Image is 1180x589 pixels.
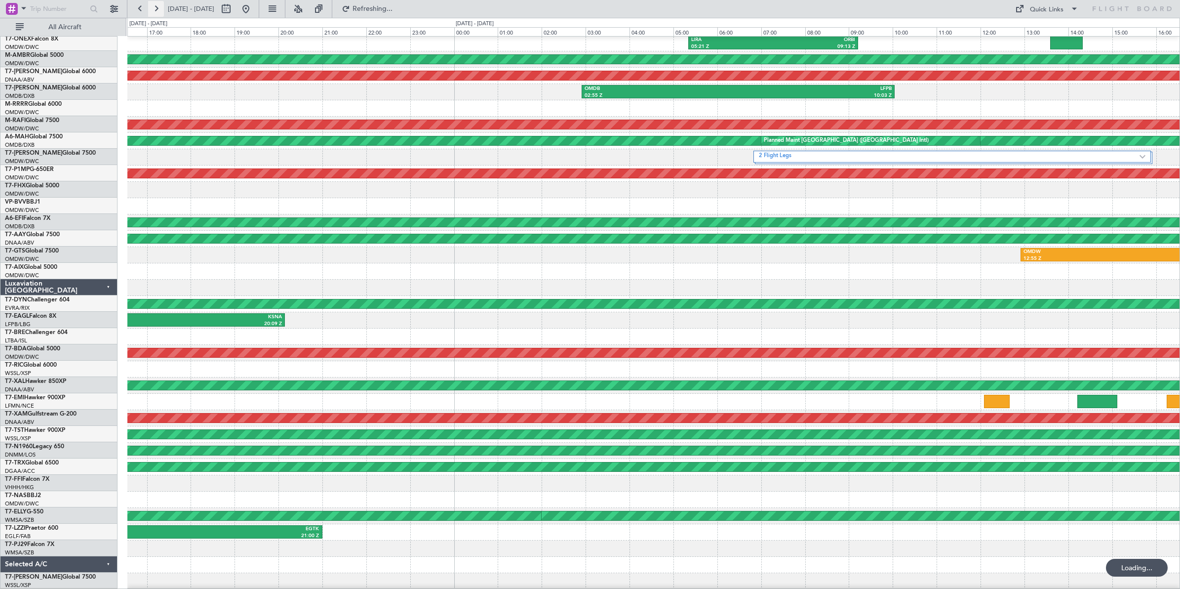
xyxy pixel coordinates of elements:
[5,215,23,221] span: A6-EFI
[5,101,62,107] a: M-RRRRGlobal 6000
[5,582,31,589] a: WSSL/XSP
[5,92,35,100] a: OMDB/DXB
[167,321,282,328] div: 20:09 Z
[1140,155,1145,159] img: arrow-gray.svg
[5,370,31,377] a: WSSL/XSP
[5,313,29,319] span: T7-EAGL
[5,248,59,254] a: T7-GTSGlobal 7500
[5,272,39,279] a: OMDW/DWC
[5,493,27,499] span: T7-NAS
[11,19,107,35] button: All Aircraft
[168,4,214,13] span: [DATE] - [DATE]
[5,542,27,547] span: T7-PJ29
[5,476,22,482] span: T7-FFI
[5,444,64,450] a: T7-N1960Legacy 650
[26,24,104,31] span: All Aircraft
[5,36,31,42] span: T7-ONEX
[5,183,59,189] a: T7-FHXGlobal 5000
[5,525,58,531] a: T7-LZZIPraetor 600
[5,476,49,482] a: T7-FFIFalcon 7X
[5,525,25,531] span: T7-LZZI
[5,460,59,466] a: T7-TRXGlobal 6500
[5,516,34,524] a: WMSA/SZB
[5,533,31,540] a: EGLF/FAB
[5,232,26,238] span: T7-AAY
[5,109,39,116] a: OMDW/DWC
[5,321,31,328] a: LFPB/LBG
[893,27,937,36] div: 10:00
[5,574,62,580] span: T7-[PERSON_NAME]
[849,27,893,36] div: 09:00
[5,500,39,507] a: OMDW/DWC
[5,427,65,433] a: T7-TSTHawker 900XP
[454,27,498,36] div: 00:00
[5,451,36,459] a: DNMM/LOS
[5,167,30,172] span: T7-P1MP
[5,304,30,312] a: EVRA/RIX
[5,330,68,336] a: T7-BREChallenger 604
[5,232,60,238] a: T7-AAYGlobal 7500
[691,43,773,50] div: 05:21 Z
[5,484,34,491] a: VHHH/HKG
[1010,1,1083,17] button: Quick Links
[5,386,34,393] a: DNAA/ABV
[5,337,27,344] a: LTBA/ISL
[5,118,26,124] span: M-RAFI
[691,37,773,43] div: LIRA
[673,27,717,36] div: 05:00
[5,362,23,368] span: T7-RIC
[5,125,39,132] a: OMDW/DWC
[278,27,322,36] div: 20:00
[5,134,63,140] a: A6-MAHGlobal 7500
[5,297,27,303] span: T7-DYN
[5,460,25,466] span: T7-TRX
[5,395,65,401] a: T7-EMIHawker 900XP
[1024,27,1068,36] div: 13:00
[5,411,28,417] span: T7-XAM
[5,190,39,198] a: OMDW/DWC
[5,574,96,580] a: T7-[PERSON_NAME]Global 7500
[322,27,366,36] div: 21:00
[5,395,24,401] span: T7-EMI
[5,313,56,319] a: T7-EAGLFalcon 8X
[5,199,26,205] span: VP-BVV
[805,27,849,36] div: 08:00
[5,549,34,556] a: WMSA/SZB
[5,150,62,156] span: T7-[PERSON_NAME]
[5,150,96,156] a: T7-[PERSON_NAME]Global 7500
[5,379,66,384] a: T7-XALHawker 850XP
[5,330,25,336] span: T7-BRE
[5,85,62,91] span: T7-[PERSON_NAME]
[738,85,892,92] div: LFPB
[5,255,39,263] a: OMDW/DWC
[5,379,25,384] span: T7-XAL
[136,526,319,533] div: EGTK
[5,134,29,140] span: A6-MAH
[5,353,39,361] a: OMDW/DWC
[5,411,77,417] a: T7-XAMGulfstream G-200
[5,52,64,58] a: M-AMBRGlobal 5000
[585,92,738,99] div: 02:55 Z
[981,27,1024,36] div: 12:00
[5,223,35,230] a: OMDB/DXB
[1023,249,1163,255] div: OMDW
[5,174,39,181] a: OMDW/DWC
[761,27,805,36] div: 07:00
[738,92,892,99] div: 10:03 Z
[1068,27,1112,36] div: 14:00
[5,402,34,410] a: LFMN/NCE
[5,52,30,58] span: M-AMBR
[5,419,34,426] a: DNAA/ABV
[366,27,410,36] div: 22:00
[717,27,761,36] div: 06:00
[5,215,50,221] a: A6-EFIFalcon 7X
[5,183,26,189] span: T7-FHX
[147,27,191,36] div: 17:00
[5,264,57,270] a: T7-AIXGlobal 5000
[5,297,70,303] a: T7-DYNChallenger 604
[5,85,96,91] a: T7-[PERSON_NAME]Global 6000
[759,152,1140,161] label: 2 Flight Legs
[585,85,738,92] div: OMDB
[5,199,40,205] a: VP-BVVBBJ1
[5,362,57,368] a: T7-RICGlobal 6000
